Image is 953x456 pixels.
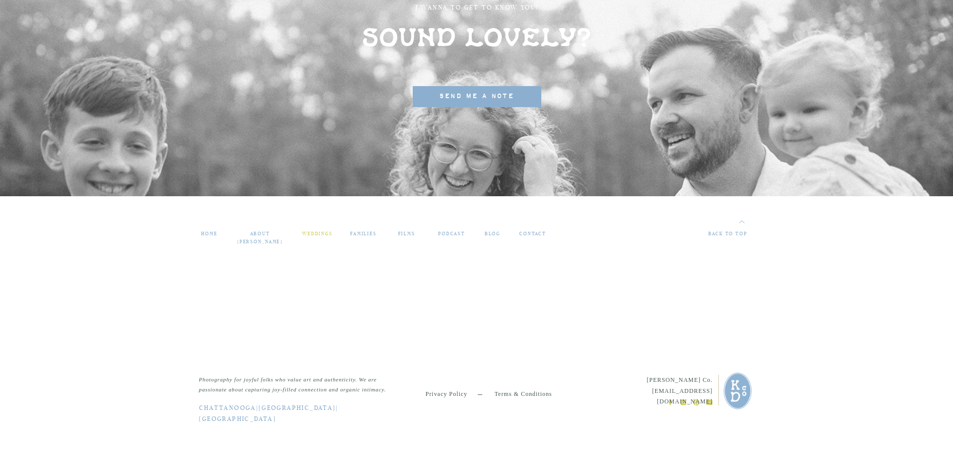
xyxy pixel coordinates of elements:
[517,230,549,239] a: contact
[484,230,502,239] a: blog
[350,230,378,239] a: families
[436,230,468,239] a: PODCAST
[439,91,515,102] span: send me a note
[199,416,277,422] a: [GEOGRAPHIC_DATA]
[393,230,421,239] a: films
[356,25,598,61] h2: SOUND LOVELY?
[426,389,480,399] a: Privacy Policy
[615,375,713,395] p: [PERSON_NAME] Co. [EMAIL_ADDRESS][DOMAIN_NAME]
[480,389,552,399] a: Terms & Conditions
[199,230,220,239] a: home
[199,376,386,392] i: Photography for joyful folks who value art and authenticity. We are passionate about capturing jo...
[199,403,388,411] h3: | |
[259,405,336,411] a: [GEOGRAPHIC_DATA]
[301,230,335,239] a: weddings
[235,230,285,239] a: about [PERSON_NAME]
[378,3,576,15] h3: I Wanna TO GET TO KNOW YOU!
[413,86,541,107] a: send me a note
[199,405,256,411] a: Chattanooga
[688,230,747,239] a: back to top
